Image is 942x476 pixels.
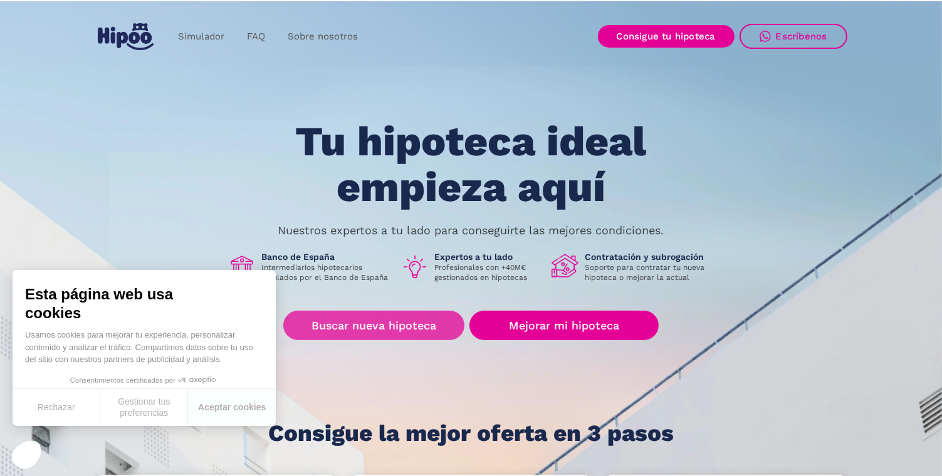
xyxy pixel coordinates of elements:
h1: Consigue la mejor oferta en 3 pasos [268,421,674,446]
a: home [95,18,157,55]
a: Consigue tu hipoteca [598,25,735,48]
p: Soporte para contratar tu nueva hipoteca o mejorar la actual [585,262,714,282]
h1: Tu hipoteca ideal empieza aquí [233,119,708,210]
a: Simulador [167,24,236,49]
a: Mejorar mi hipoteca [469,311,658,340]
p: Nuestros expertos a tu lado para conseguirte las mejores condiciones. [278,225,664,235]
a: Sobre nosotros [276,24,369,49]
div: Escríbenos [776,31,827,42]
a: Escríbenos [740,24,847,49]
a: FAQ [236,24,276,49]
h1: Banco de España [262,251,391,262]
h1: Expertos a tu lado [435,251,542,262]
p: Profesionales con +40M€ gestionados en hipotecas [435,262,542,282]
p: Intermediarios hipotecarios regulados por el Banco de España [262,262,391,282]
a: Buscar nueva hipoteca [283,311,464,340]
h1: Contratación y subrogación [585,251,714,262]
